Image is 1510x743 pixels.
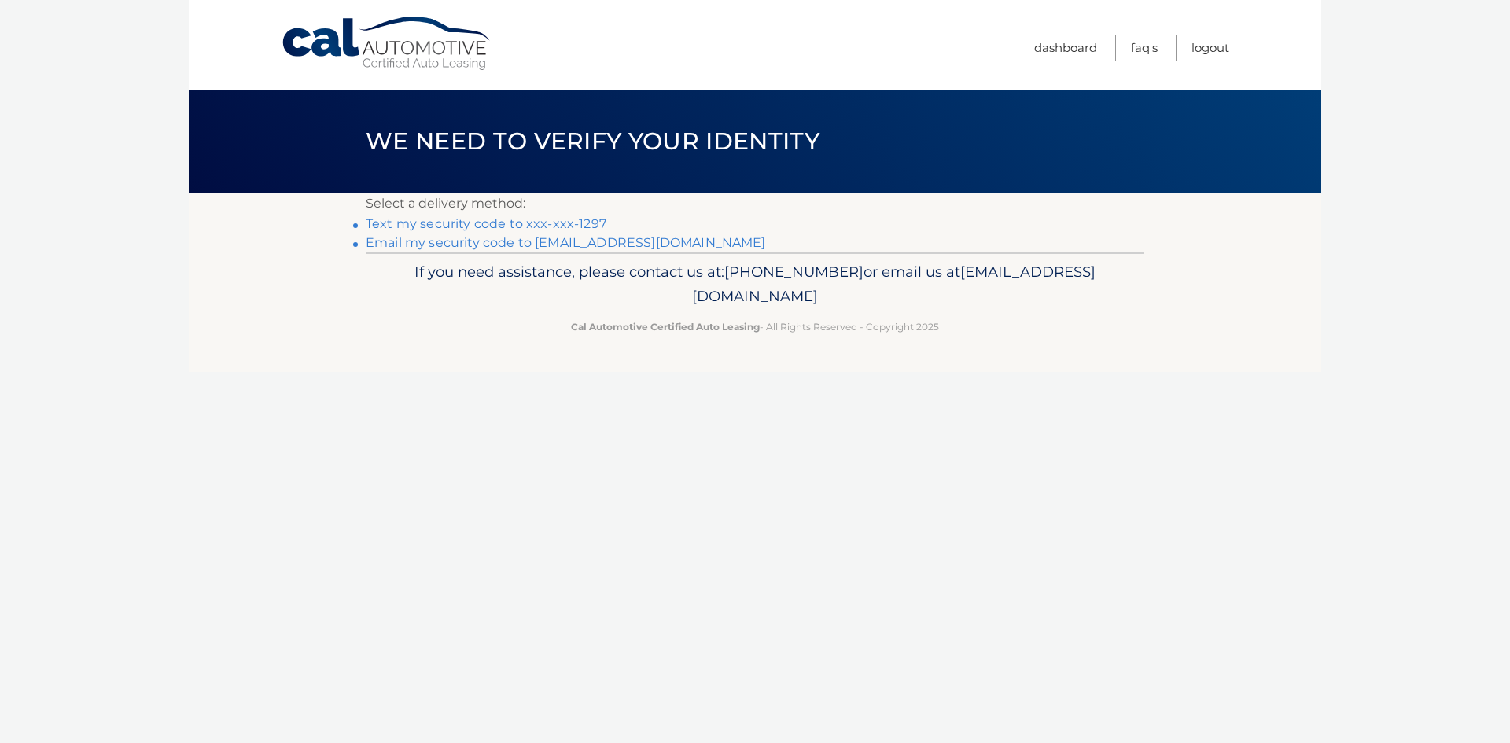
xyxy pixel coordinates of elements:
[1131,35,1158,61] a: FAQ's
[376,318,1134,335] p: - All Rights Reserved - Copyright 2025
[366,193,1144,215] p: Select a delivery method:
[571,321,760,333] strong: Cal Automotive Certified Auto Leasing
[281,16,493,72] a: Cal Automotive
[366,127,819,156] span: We need to verify your identity
[376,259,1134,310] p: If you need assistance, please contact us at: or email us at
[366,235,766,250] a: Email my security code to [EMAIL_ADDRESS][DOMAIN_NAME]
[1191,35,1229,61] a: Logout
[366,216,606,231] a: Text my security code to xxx-xxx-1297
[724,263,864,281] span: [PHONE_NUMBER]
[1034,35,1097,61] a: Dashboard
